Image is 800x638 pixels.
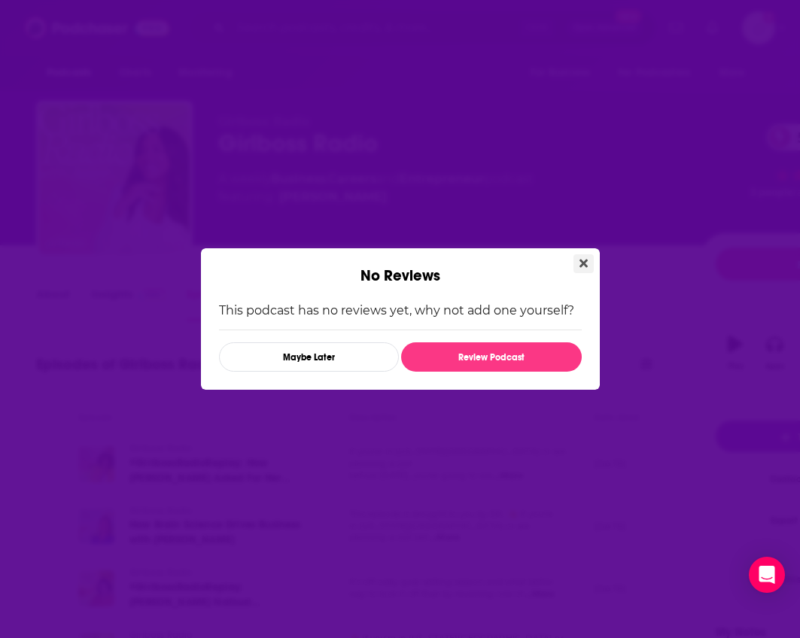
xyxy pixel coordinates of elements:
p: This podcast has no reviews yet, why not add one yourself? [219,303,582,317]
button: Close [573,254,594,273]
button: Maybe Later [219,342,399,372]
button: Review Podcast [401,342,581,372]
div: Open Intercom Messenger [749,557,785,593]
div: No Reviews [201,248,600,285]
